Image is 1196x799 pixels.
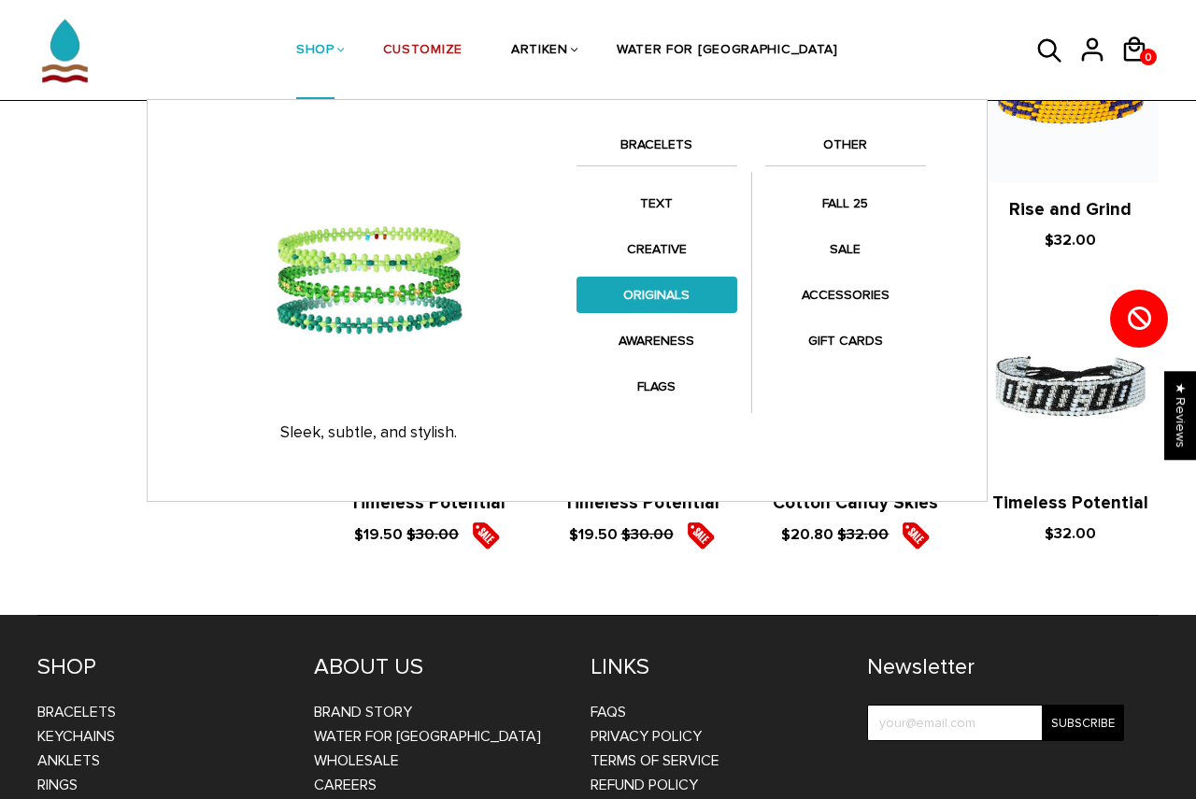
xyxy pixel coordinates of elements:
[314,751,399,770] a: WHOLESALE
[1042,705,1124,741] input: Subscribe
[577,322,737,359] a: AWARENESS
[569,524,618,543] span: $19.50
[621,524,674,543] s: $30.00
[1140,46,1157,69] span: 0
[687,521,715,549] img: sale5.png
[406,524,459,543] s: $30.00
[591,776,698,794] a: Refund Policy
[765,134,926,165] a: OTHER
[472,521,500,549] img: sale5.png
[314,776,377,794] a: CAREERS
[37,751,100,770] a: Anklets
[765,322,926,359] a: GIFT CARDS
[1140,49,1157,65] a: 0
[591,653,839,681] h4: LINKS
[577,231,737,267] a: CREATIVE
[577,277,737,313] a: ORIGINALS
[1045,524,1096,543] span: $32.00
[296,2,335,101] a: SHOP
[591,751,719,770] a: Terms of Service
[765,231,926,267] a: SALE
[37,703,116,721] a: Bracelets
[773,492,938,514] a: Cotton Candy Skies
[563,492,719,514] a: Timeless Potential
[383,2,463,101] a: CUSTOMIZE
[765,277,926,313] a: ACCESSORIES
[837,524,889,543] s: $32.00
[1045,231,1096,250] span: $32.00
[591,703,626,721] a: FAQs
[867,705,1124,741] input: your@email.com
[37,776,78,794] a: Rings
[867,653,1124,681] h4: Newsletter
[511,2,568,101] a: ARTIKEN
[314,703,412,721] a: BRAND STORY
[180,423,558,442] p: Sleek, subtle, and stylish.
[349,492,505,514] a: Timeless Potential
[617,2,838,101] a: WATER FOR [GEOGRAPHIC_DATA]
[992,492,1148,514] a: Timeless Potential
[781,524,833,543] span: $20.80
[577,368,737,405] a: FLAGS
[37,727,115,746] a: Keychains
[577,185,737,221] a: TEXT
[591,727,702,746] a: Privacy Policy
[902,521,930,549] img: sale5.png
[37,653,286,681] h4: SHOP
[1009,199,1132,221] a: Rise and Grind
[314,653,562,681] h4: ABOUT US
[577,134,737,165] a: BRACELETS
[354,524,403,543] span: $19.50
[1164,371,1196,460] div: Click to open Judge.me floating reviews tab
[765,185,926,221] a: FALL 25
[314,727,541,746] a: WATER FOR [GEOGRAPHIC_DATA]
